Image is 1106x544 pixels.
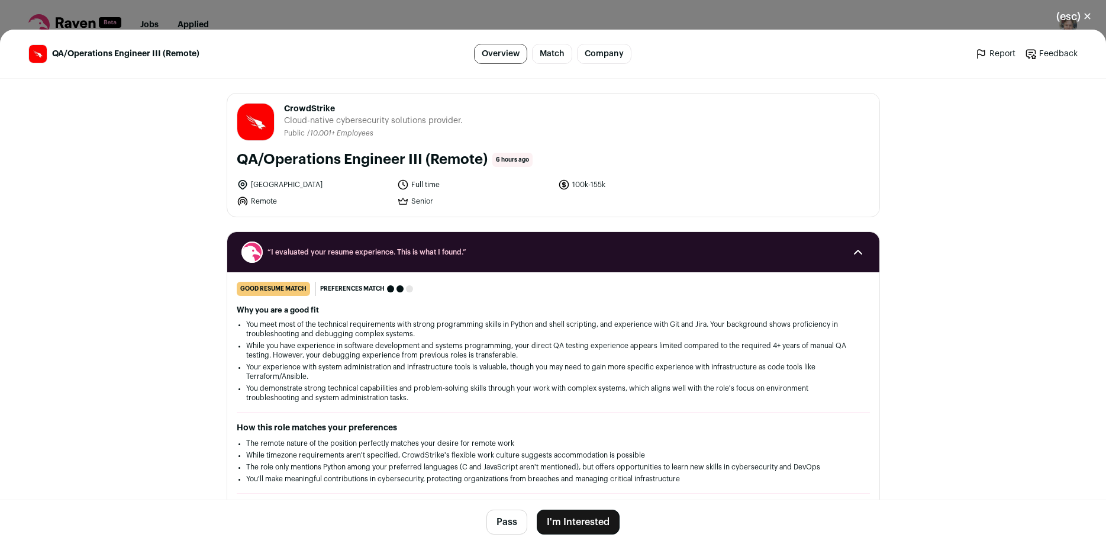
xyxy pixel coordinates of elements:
li: 100k-155k [558,179,712,191]
button: I'm Interested [537,510,620,535]
h2: How this role matches your preferences [237,422,870,434]
li: Full time [397,179,551,191]
li: Your experience with system administration and infrastructure tools is valuable, though you may n... [246,362,860,381]
span: CrowdStrike [284,103,463,115]
a: Feedback [1025,48,1078,60]
div: good resume match [237,282,310,296]
img: aec339aa26c7f2fd388a804887650e0323cf1ec81d31cb3593a48c3dc6e2233b.jpg [237,104,274,140]
a: Match [532,44,572,64]
li: The role only mentions Python among your preferred languages (C and JavaScript aren't mentioned),... [246,462,860,472]
span: QA/Operations Engineer III (Remote) [52,48,199,60]
li: While timezone requirements aren't specified, CrowdStrike's flexible work culture suggests accomm... [246,450,860,460]
li: / [307,129,373,138]
a: Overview [474,44,527,64]
a: Report [975,48,1015,60]
li: [GEOGRAPHIC_DATA] [237,179,391,191]
li: Senior [397,195,551,207]
li: While you have experience in software development and systems programming, your direct QA testing... [246,341,860,360]
h2: Why you are a good fit [237,305,870,315]
li: Public [284,129,307,138]
li: The remote nature of the position perfectly matches your desire for remote work [246,439,860,448]
li: You meet most of the technical requirements with strong programming skills in Python and shell sc... [246,320,860,339]
span: “I evaluated your resume experience. This is what I found.” [267,247,839,257]
button: Pass [486,510,527,535]
a: Company [577,44,631,64]
span: Cloud-native cybersecurity solutions provider. [284,115,463,127]
h1: QA/Operations Engineer III (Remote) [237,150,488,169]
li: You demonstrate strong technical capabilities and problem-solving skills through your work with c... [246,384,860,403]
li: You'll make meaningful contributions in cybersecurity, protecting organizations from breaches and... [246,474,860,484]
li: Remote [237,195,391,207]
img: aec339aa26c7f2fd388a804887650e0323cf1ec81d31cb3593a48c3dc6e2233b.jpg [29,45,47,63]
span: Preferences match [320,283,385,295]
span: 6 hours ago [492,153,533,167]
span: 10,001+ Employees [310,130,373,137]
button: Close modal [1042,4,1106,30]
